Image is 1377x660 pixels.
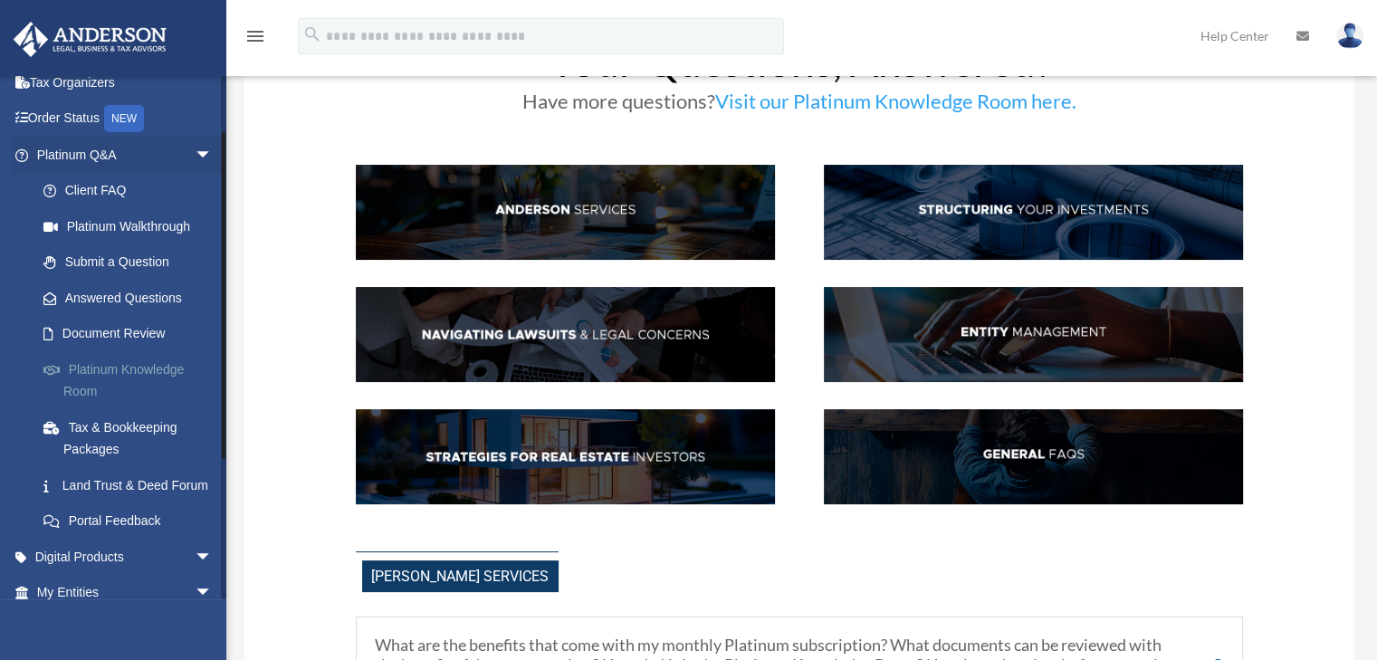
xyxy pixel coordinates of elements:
a: Order StatusNEW [13,100,240,138]
img: StratsRE_hdr [356,409,775,504]
img: Anderson Advisors Platinum Portal [8,22,172,57]
img: EntManag_hdr [824,287,1243,382]
a: My Entitiesarrow_drop_down [13,575,240,611]
img: User Pic [1336,23,1363,49]
a: Tax & Bookkeeping Packages [25,409,240,467]
span: arrow_drop_down [195,137,231,174]
a: Land Trust & Deed Forum [25,467,240,503]
a: Tax Organizers [13,64,240,100]
h3: Have more questions? [356,91,1244,120]
img: NavLaw_hdr [356,287,775,382]
a: Client FAQ [25,173,231,209]
a: Portal Feedback [25,503,240,540]
a: Platinum Q&Aarrow_drop_down [13,137,240,173]
div: NEW [104,105,144,132]
i: search [302,24,322,44]
a: Answered Questions [25,280,240,316]
a: Platinum Walkthrough [25,208,240,244]
img: GenFAQ_hdr [824,409,1243,504]
a: Document Review [25,316,240,352]
span: arrow_drop_down [195,539,231,576]
img: AndServ_hdr [356,165,775,260]
span: arrow_drop_down [195,575,231,612]
span: [PERSON_NAME] Services [362,560,559,592]
a: Platinum Knowledge Room [25,351,240,409]
a: menu [244,32,266,47]
a: Digital Productsarrow_drop_down [13,539,240,575]
a: Submit a Question [25,244,240,281]
i: menu [244,25,266,47]
a: Visit our Platinum Knowledge Room here. [715,89,1076,122]
img: StructInv_hdr [824,165,1243,260]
